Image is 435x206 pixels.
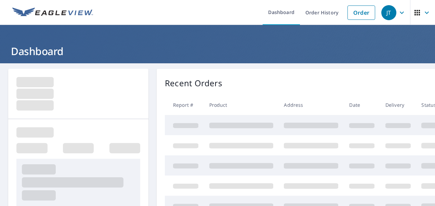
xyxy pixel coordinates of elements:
h1: Dashboard [8,44,427,58]
img: EV Logo [12,8,93,18]
th: Address [278,95,344,115]
th: Date [344,95,380,115]
th: Report # [165,95,204,115]
div: JT [381,5,396,20]
th: Delivery [380,95,416,115]
a: Order [347,5,375,20]
p: Recent Orders [165,77,222,89]
th: Product [204,95,279,115]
